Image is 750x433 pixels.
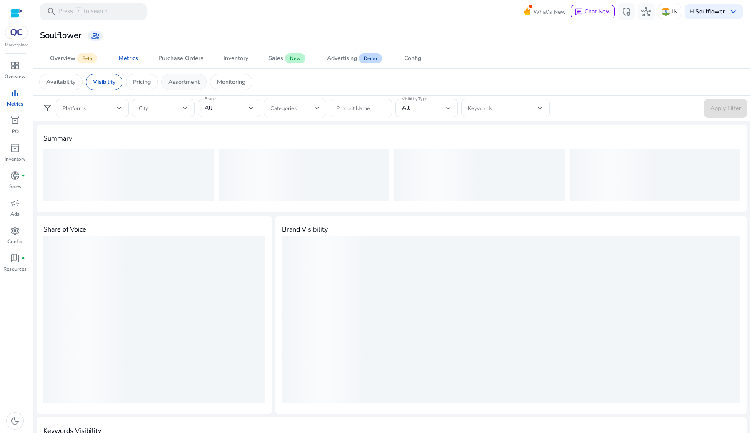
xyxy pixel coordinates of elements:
[10,416,20,426] span: dark_mode
[75,7,82,16] span: /
[5,42,28,48] p: Marketplace
[88,31,103,41] a: group_add
[91,32,100,40] span: group_add
[585,8,611,15] span: Chat Now
[205,104,212,112] span: All
[7,238,22,245] p: Config
[10,253,20,263] span: book_4
[282,236,740,403] div: loading
[638,3,655,20] button: hub
[10,171,20,181] span: donut_small
[728,7,738,17] span: keyboard_arrow_down
[618,3,635,20] button: admin_panel_settings
[40,30,81,40] h3: Soulflower
[5,73,25,80] p: Overview
[404,55,421,61] div: Config
[672,4,677,19] p: IN
[205,96,217,102] mat-label: Brands
[12,128,19,135] p: PO
[7,100,23,108] p: Metrics
[3,265,27,273] p: Resources
[402,104,410,112] span: All
[42,103,52,113] span: filter_alt
[533,5,566,19] span: What's New
[47,7,57,17] span: search
[10,198,20,208] span: campaign
[690,9,725,15] p: Hi
[394,149,565,201] div: loading
[58,7,107,16] p: Press to search
[621,7,631,17] span: admin_panel_settings
[9,183,21,190] p: Sales
[662,8,670,16] img: in.svg
[168,78,200,86] p: Assortment
[570,149,740,201] div: loading
[50,55,75,61] div: Overview
[10,226,20,236] span: settings
[10,116,20,126] span: orders
[43,226,265,234] h4: Share of Voice
[571,5,615,18] button: chatChat Now
[402,96,427,102] mat-label: Visibility Type
[641,7,651,17] span: hub
[219,149,389,201] div: loading
[158,55,203,61] div: Purchase Orders
[268,55,283,61] div: Sales
[93,78,115,86] p: Visibility
[119,55,138,61] div: Metrics
[10,60,20,70] span: dashboard
[46,78,75,86] p: Availability
[217,78,245,86] p: Monitoring
[43,149,214,201] div: loading
[575,8,583,16] span: chat
[327,55,357,61] div: Advertising
[223,55,248,61] div: Inventory
[10,143,20,153] span: inventory_2
[133,78,151,86] p: Pricing
[22,174,25,177] span: fiber_manual_record
[5,155,25,163] p: Inventory
[77,53,97,63] span: Beta
[9,29,24,36] img: QC-logo.svg
[282,226,740,234] h4: Brand Visibility
[10,210,20,218] p: Ads
[43,236,265,403] div: loading
[285,53,305,63] span: New
[22,257,25,260] span: fiber_manual_record
[359,53,382,63] span: Demo
[10,88,20,98] span: bar_chart
[695,8,725,15] b: Soulflower
[43,135,740,143] h4: Summary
